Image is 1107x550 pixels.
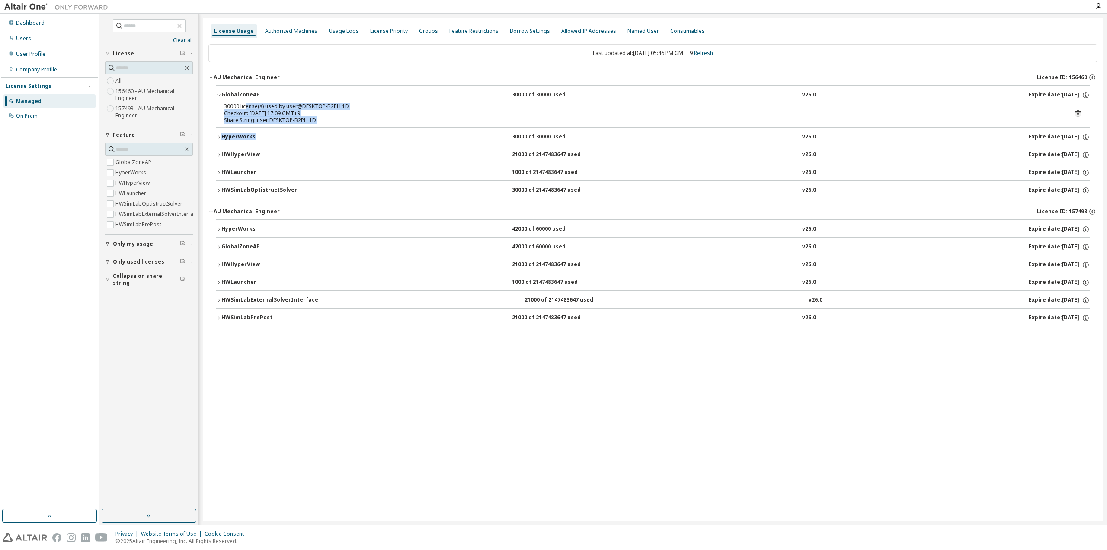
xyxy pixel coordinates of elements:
div: v26.0 [802,133,816,141]
span: Feature [113,132,135,138]
button: HyperWorks30000 of 30000 usedv26.0Expire date:[DATE] [216,128,1090,147]
div: v26.0 [802,261,816,269]
div: Usage Logs [329,28,359,35]
button: AU Mechanical EngineerLicense ID: 156460 [208,68,1097,87]
span: Clear filter [180,258,185,265]
div: v26.0 [802,151,816,159]
span: License [113,50,134,57]
button: AU Mechanical EngineerLicense ID: 157493 [208,202,1097,221]
div: Expire date: [DATE] [1029,187,1090,194]
div: Named User [627,28,659,35]
button: HWHyperView21000 of 2147483647 usedv26.0Expire date:[DATE] [216,145,1090,164]
div: License Usage [214,28,254,35]
div: 42000 of 60000 used [512,225,590,233]
div: Dashboard [16,19,45,26]
img: altair_logo.svg [3,533,47,542]
div: 21000 of 2147483647 used [512,314,590,322]
img: instagram.svg [67,533,76,542]
div: Managed [16,98,42,105]
div: HWLauncher [221,279,299,286]
div: Expire date: [DATE] [1029,151,1090,159]
div: User Profile [16,51,45,58]
button: HWLauncher1000 of 2147483647 usedv26.0Expire date:[DATE] [216,273,1090,292]
div: HWSimLabOptistructSolver [221,187,299,194]
div: HyperWorks [221,225,299,233]
button: Feature [105,125,193,145]
button: HWSimLabPrePost21000 of 2147483647 usedv26.0Expire date:[DATE] [216,309,1090,328]
div: HWHyperView [221,151,299,159]
div: 30000 of 30000 used [512,133,590,141]
div: Borrow Settings [510,28,550,35]
div: License Settings [6,83,51,90]
label: GlobalZoneAP [115,157,153,167]
label: HWSimLabPrePost [115,219,163,230]
span: Only used licenses [113,258,164,265]
span: Collapse on share string [113,273,180,286]
div: Expire date: [DATE] [1029,243,1090,251]
div: Expire date: [DATE] [1029,296,1090,304]
div: 21000 of 2147483647 used [512,261,590,269]
div: v26.0 [809,296,822,304]
span: License ID: 157493 [1037,208,1087,215]
button: License [105,44,193,63]
div: Website Terms of Use [141,531,205,537]
label: HWSimLabOptistructSolver [115,199,184,209]
div: Checkout: [DATE] 17:09 GMT+9 [224,110,1061,117]
span: Clear filter [180,241,185,248]
button: GlobalZoneAP30000 of 30000 usedv26.0Expire date:[DATE] [216,86,1090,105]
label: 156460 - AU Mechanical Engineer [115,86,193,103]
button: GlobalZoneAP42000 of 60000 usedv26.0Expire date:[DATE] [216,238,1090,257]
button: HWLauncher1000 of 2147483647 usedv26.0Expire date:[DATE] [216,163,1090,182]
div: Last updated at: [DATE] 05:46 PM GMT+9 [208,44,1097,62]
div: Expire date: [DATE] [1029,133,1090,141]
div: Share String: user:DESKTOP-B2PLL1D [224,117,1061,124]
button: HWHyperView21000 of 2147483647 usedv26.0Expire date:[DATE] [216,255,1090,274]
label: HWSimLabExternalSolverInterface [115,209,201,219]
span: License ID: 156460 [1037,74,1087,81]
div: Expire date: [DATE] [1029,279,1090,286]
div: v26.0 [802,279,816,286]
div: HWSimLabExternalSolverInterface [221,296,318,304]
div: GlobalZoneAP [221,91,299,99]
div: Privacy [115,531,141,537]
div: Expire date: [DATE] [1029,261,1090,269]
img: Altair One [4,3,112,11]
label: HWHyperView [115,178,151,188]
label: All [115,76,123,86]
div: GlobalZoneAP [221,243,299,251]
div: v26.0 [802,225,816,233]
button: Only used licenses [105,252,193,271]
div: Consumables [670,28,705,35]
label: HWLauncher [115,188,148,199]
div: AU Mechanical Engineer [214,208,280,215]
div: 30000 of 2147483647 used [512,187,590,194]
div: v26.0 [802,91,816,99]
button: HyperWorks42000 of 60000 usedv26.0Expire date:[DATE] [216,220,1090,239]
a: Clear all [105,37,193,44]
div: HWHyperView [221,261,299,269]
img: facebook.svg [52,533,61,542]
div: 21000 of 2147483647 used [512,151,590,159]
div: Groups [419,28,438,35]
div: HWSimLabPrePost [221,314,299,322]
button: Only my usage [105,235,193,254]
div: Expire date: [DATE] [1029,169,1090,177]
button: HWSimLabOptistructSolver30000 of 2147483647 usedv26.0Expire date:[DATE] [216,181,1090,200]
div: Users [16,35,31,42]
img: youtube.svg [95,533,108,542]
div: Expire date: [DATE] [1029,91,1090,99]
img: linkedin.svg [81,533,90,542]
div: HWLauncher [221,169,299,177]
div: 30000 of 30000 used [512,91,590,99]
div: Company Profile [16,66,57,73]
div: 21000 of 2147483647 used [525,296,602,304]
span: Clear filter [180,132,185,138]
span: Clear filter [180,50,185,57]
div: v26.0 [802,169,816,177]
div: License Priority [370,28,408,35]
button: Collapse on share string [105,270,193,289]
div: Expire date: [DATE] [1029,225,1090,233]
div: Feature Restrictions [449,28,499,35]
button: HWSimLabExternalSolverInterface21000 of 2147483647 usedv26.0Expire date:[DATE] [216,291,1090,310]
label: 157493 - AU Mechanical Engineer [115,103,193,121]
